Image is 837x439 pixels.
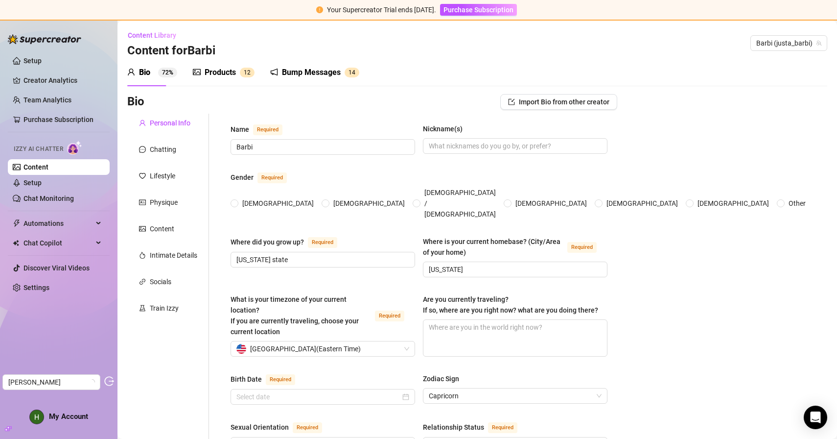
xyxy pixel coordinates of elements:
[327,6,436,14] span: Your Supercreator Trial ends [DATE].
[352,69,355,76] span: 4
[500,94,617,110] button: Import Bio from other creator
[139,146,146,153] span: message
[23,235,93,251] span: Chat Copilot
[440,4,517,16] button: Purchase Subscription
[429,389,602,403] span: Capricorn
[23,116,93,123] a: Purchase Subscription
[88,378,95,386] span: loading
[23,179,42,187] a: Setup
[13,240,19,246] img: Chat Copilot
[250,341,361,356] span: [GEOGRAPHIC_DATA] ( Eastern Time )
[429,264,600,275] input: Where is your current homebase? (City/Area of your home)
[139,172,146,179] span: heart
[282,67,341,78] div: Bump Messages
[150,250,197,261] div: Intimate Details
[150,223,174,234] div: Content
[231,236,348,248] label: Where did you grow up?
[158,68,177,77] sup: 72%
[139,252,146,259] span: fire
[30,410,44,424] img: ACg8ocJz5LSUH3-Ln86Plac_xcwODAWBnGGbfcYIJeb2tk_dAHZ2fw=s96-c
[231,172,254,183] div: Gender
[244,69,247,76] span: 1
[270,68,278,76] span: notification
[423,123,463,134] div: Nickname(s)
[349,69,352,76] span: 1
[345,68,359,77] sup: 14
[8,375,94,390] span: Hailey Marae
[231,295,359,336] span: What is your timezone of your current location? If you are currently traveling, choose your curre...
[8,34,81,44] img: logo-BBDzfeDw.svg
[23,195,74,202] a: Chat Monitoring
[519,98,609,106] span: Import Bio from other creator
[423,373,466,384] label: Zodiac Sign
[23,163,48,171] a: Content
[375,311,404,321] span: Required
[511,198,591,209] span: [DEMOGRAPHIC_DATA]
[139,305,146,312] span: experiment
[67,141,82,155] img: AI Chatter
[5,425,12,432] span: build
[14,145,63,154] span: Izzy AI Chatter
[104,376,114,386] span: logout
[804,406,827,429] div: Open Intercom Messenger
[49,412,88,421] span: My Account
[508,98,515,105] span: import
[128,31,176,39] span: Content Library
[150,197,178,208] div: Physique
[488,422,517,433] span: Required
[293,422,322,433] span: Required
[231,123,293,135] label: Name
[423,422,484,433] div: Relationship Status
[150,171,175,181] div: Lifestyle
[266,374,295,385] span: Required
[139,67,150,78] div: Bio
[236,391,400,402] input: Birth Date
[231,124,249,135] div: Name
[205,67,236,78] div: Products
[231,422,289,433] div: Sexual Orientation
[253,124,282,135] span: Required
[127,27,184,43] button: Content Library
[567,242,597,253] span: Required
[785,198,810,209] span: Other
[816,40,822,46] span: team
[139,120,146,126] span: user
[13,219,21,227] span: thunderbolt
[139,199,146,206] span: idcard
[231,374,262,385] div: Birth Date
[23,284,49,292] a: Settings
[150,276,171,287] div: Socials
[139,278,146,285] span: link
[150,118,190,128] div: Personal Info
[23,57,42,65] a: Setup
[23,216,93,231] span: Automations
[423,373,459,384] div: Zodiac Sign
[694,198,773,209] span: [DEMOGRAPHIC_DATA]
[440,6,517,14] a: Purchase Subscription
[423,421,528,433] label: Relationship Status
[603,198,682,209] span: [DEMOGRAPHIC_DATA]
[236,142,407,152] input: Name
[23,96,71,104] a: Team Analytics
[139,225,146,232] span: picture
[429,141,600,151] input: Nickname(s)
[127,43,215,59] h3: Content for Barbi
[231,237,304,247] div: Where did you grow up?
[756,36,821,50] span: Barbi (justa_barbi)
[423,236,607,258] label: Where is your current homebase? (City/Area of your home)
[247,69,251,76] span: 2
[236,344,246,354] img: us
[240,68,255,77] sup: 12
[329,198,409,209] span: [DEMOGRAPHIC_DATA]
[423,295,598,314] span: Are you currently traveling? If so, where are you right now? what are you doing there?
[420,187,500,219] span: [DEMOGRAPHIC_DATA] / [DEMOGRAPHIC_DATA]
[231,421,333,433] label: Sexual Orientation
[423,236,563,258] div: Where is your current homebase? (City/Area of your home)
[193,68,201,76] span: picture
[127,68,135,76] span: user
[127,94,144,110] h3: Bio
[236,254,407,265] input: Where did you grow up?
[23,264,90,272] a: Discover Viral Videos
[423,123,469,134] label: Nickname(s)
[238,198,318,209] span: [DEMOGRAPHIC_DATA]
